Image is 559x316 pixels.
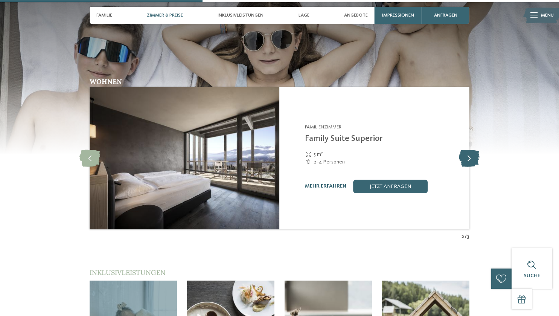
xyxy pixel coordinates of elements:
a: mehr erfahren [305,183,346,189]
span: anfragen [434,12,457,18]
span: Suche [524,273,540,278]
span: Wohnen [90,77,122,86]
span: / [465,233,467,240]
span: Familie [96,12,112,18]
span: Impressionen [382,12,414,18]
span: 2–4 Personen [314,158,345,166]
span: Inklusivleistungen [218,12,264,18]
span: 3 [467,233,469,240]
span: Zimmer & Preise [147,12,183,18]
span: 2 [461,233,465,240]
a: Family Suite Superior [305,134,383,143]
span: Angebote [344,12,368,18]
a: jetzt anfragen [353,180,428,193]
img: Family Suite Superior [90,87,279,229]
span: 5 m² [314,151,323,158]
span: Inklusivleistungen [90,268,166,277]
span: Lage [299,12,309,18]
span: Familienzimmer [305,125,341,130]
